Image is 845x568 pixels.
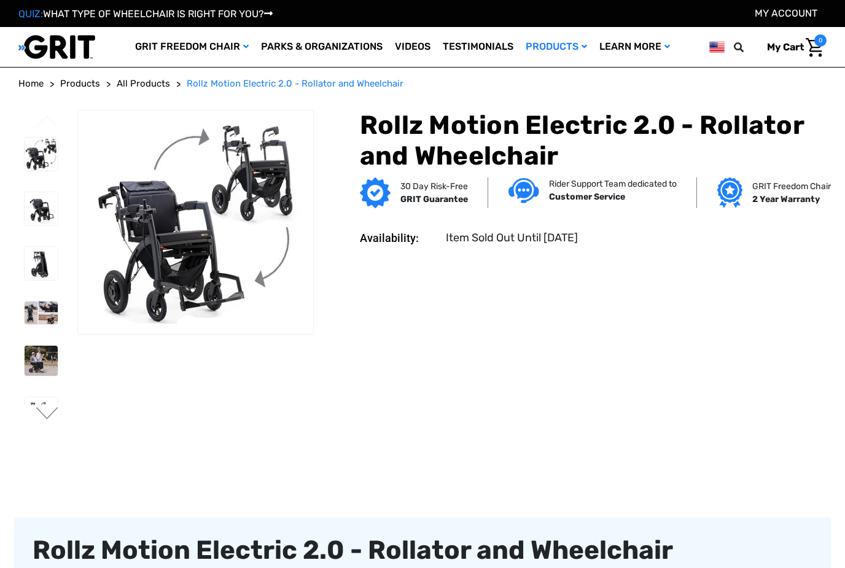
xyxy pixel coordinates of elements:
[25,138,58,171] img: Rollz Motion Electric 2.0 - Rollator and Wheelchair
[709,39,725,55] img: us.png
[739,34,758,60] input: Search
[717,177,742,208] img: Grit freedom
[508,178,539,203] img: Customer service
[360,110,827,172] h1: Rollz Motion Electric 2.0 - Rollator and Wheelchair
[437,27,520,67] a: Testimonials
[117,77,170,91] a: All Products
[360,177,391,208] img: GRIT Guarantee
[360,230,437,246] dt: Availability:
[752,180,831,193] p: GRIT Freedom Chair
[400,194,468,204] strong: GRIT Guarantee
[187,77,403,91] a: Rollz Motion Electric 2.0 - Rollator and Wheelchair
[593,27,676,67] a: Learn More
[60,77,100,91] a: Products
[25,247,58,280] img: Rollz Motion Electric 2.0 - Rollator and Wheelchair
[255,27,389,67] a: Parks & Organizations
[389,27,437,67] a: Videos
[25,302,58,324] img: Rollz Motion Electric 2.0 - Rollator and Wheelchair
[25,346,58,376] img: Rollz Motion Electric 2.0 - Rollator and Wheelchair
[767,41,804,53] span: My Cart
[18,34,95,60] img: GRIT All-Terrain Wheelchair and Mobility Equipment
[117,78,170,89] span: All Products
[33,536,812,564] div: Rollz Motion Electric 2.0 - Rollator and Wheelchair
[520,27,593,67] a: Products
[18,8,43,20] span: QUIZ:
[60,78,100,89] span: Products
[814,34,827,47] span: 0
[18,78,44,89] span: Home
[755,7,817,19] a: Account
[758,34,827,60] a: Cart with 0 items
[34,407,60,422] button: Go to slide 2 of 2
[446,230,578,246] dd: Item Sold Out Until [DATE]
[187,78,403,89] span: Rollz Motion Electric 2.0 - Rollator and Wheelchair
[18,77,44,91] a: Home
[78,117,313,327] img: Rollz Motion Electric 2.0 - Rollator and Wheelchair
[18,8,273,20] a: QUIZ:WHAT TYPE OF WHEELCHAIR IS RIGHT FOR YOU?
[752,194,820,204] strong: 2 Year Warranty
[25,192,58,225] img: Rollz Motion Electric 2.0 - Rollator and Wheelchair
[806,38,824,57] img: Cart
[549,192,625,202] strong: Customer Service
[400,180,468,193] p: 30 Day Risk-Free
[129,27,255,67] a: GRIT Freedom Chair
[25,397,58,430] img: Rollz Motion Electric 2.0 - Rollator and Wheelchair
[34,115,60,130] button: Go to slide 2 of 2
[549,177,677,190] p: Rider Support Team dedicated to
[18,77,827,91] nav: Breadcrumb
